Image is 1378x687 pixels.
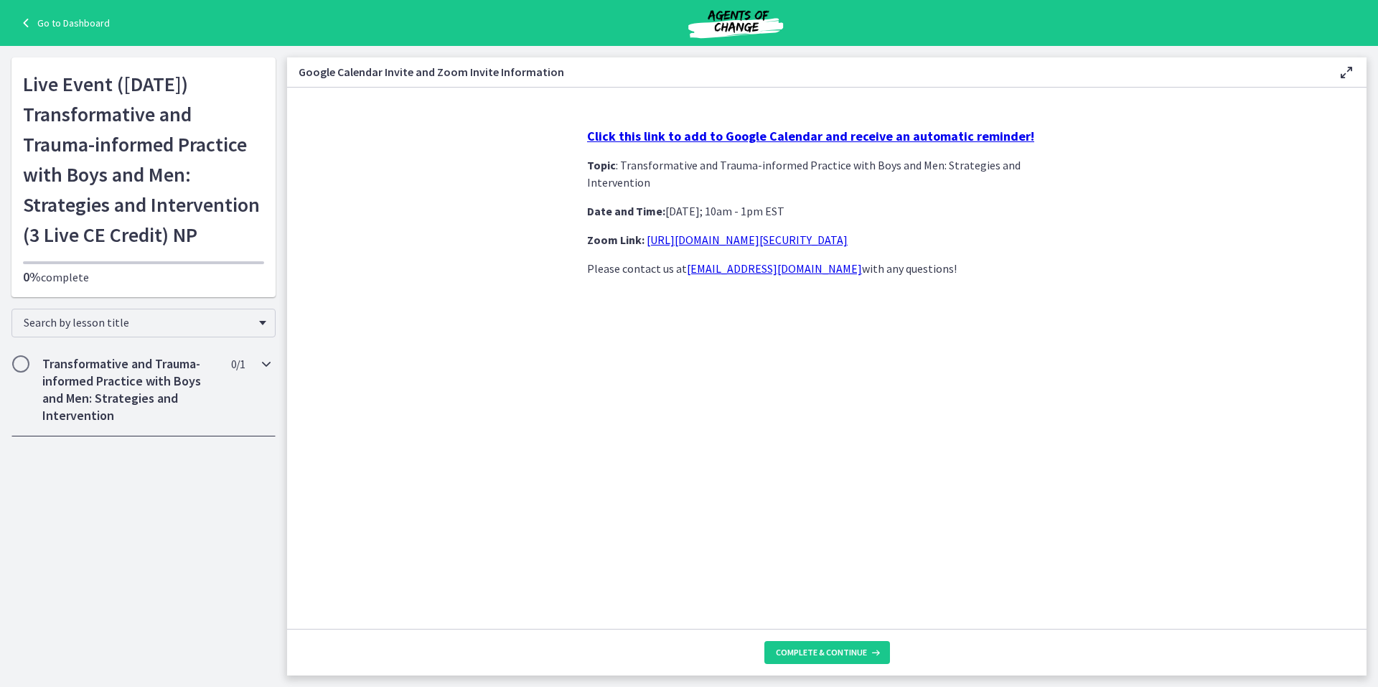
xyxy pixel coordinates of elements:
strong: Topic [587,158,616,172]
span: Search by lesson title [24,315,252,330]
strong: Date and Time: [587,204,665,218]
h1: Live Event ([DATE]) Transformative and Trauma-informed Practice with Boys and Men: Strategies and... [23,69,264,250]
p: Please contact us at with any questions! [587,260,1067,277]
img: Agents of Change [650,6,822,40]
a: Click this link to add to Google Calendar and receive an automatic reminder! [587,129,1034,144]
a: [EMAIL_ADDRESS][DOMAIN_NAME] [687,261,862,276]
span: 0 / 1 [231,355,245,373]
button: Complete & continue [764,641,890,664]
p: complete [23,268,264,286]
strong: Zoom Link: [587,233,645,247]
a: Go to Dashboard [17,14,110,32]
strong: Click this link to add to Google Calendar and receive an automatic reminder! [587,128,1034,144]
span: Complete & continue [776,647,867,658]
p: [DATE]; 10am - 1pm EST [587,202,1067,220]
a: [URL][DOMAIN_NAME][SECURITY_DATA] [647,233,848,247]
h2: Transformative and Trauma-informed Practice with Boys and Men: Strategies and Intervention [42,355,217,424]
p: : Transformative and Trauma-informed Practice with Boys and Men: Strategies and Intervention [587,156,1067,191]
div: Search by lesson title [11,309,276,337]
span: 0% [23,268,41,285]
h3: Google Calendar Invite and Zoom Invite Information [299,63,1315,80]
